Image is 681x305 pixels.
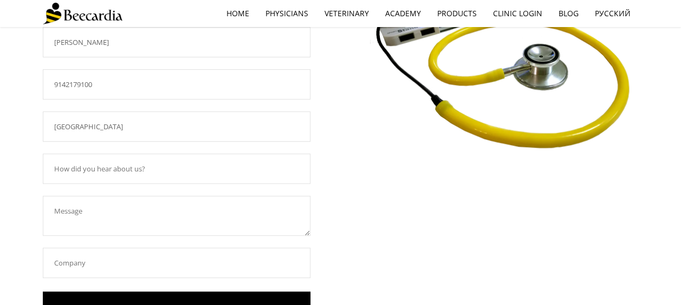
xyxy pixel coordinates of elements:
[377,1,429,26] a: Academy
[43,3,122,24] img: Beecardia
[43,27,310,57] input: Name
[587,1,639,26] a: Русский
[316,1,377,26] a: Veterinary
[43,248,310,278] input: Company
[257,1,316,26] a: Physicians
[218,1,257,26] a: home
[43,69,310,100] input: Phone number
[43,154,310,184] input: How did you hear about us?
[429,1,485,26] a: Products
[550,1,587,26] a: Blog
[485,1,550,26] a: Clinic Login
[43,111,310,142] input: Country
